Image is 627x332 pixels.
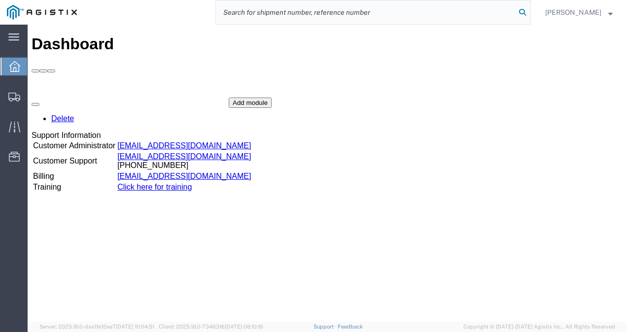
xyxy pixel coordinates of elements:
span: [DATE] 10:04:51 [116,324,154,330]
td: Customer Support [5,127,88,146]
a: [EMAIL_ADDRESS][DOMAIN_NAME] [90,117,223,125]
button: [PERSON_NAME] [545,6,613,18]
iframe: FS Legacy Container [28,25,627,322]
a: Feedback [338,324,363,330]
span: Nathan Seeley [545,7,601,18]
a: [EMAIL_ADDRESS][DOMAIN_NAME] [90,147,223,156]
a: Support [313,324,338,330]
span: Copyright © [DATE]-[DATE] Agistix Inc., All Rights Reserved [463,323,615,331]
span: Client: 2025.18.0-7346316 [159,324,263,330]
img: logo [7,5,77,20]
a: Click here for training [90,158,164,166]
td: Billing [5,147,88,157]
a: [EMAIL_ADDRESS][DOMAIN_NAME] [90,128,223,136]
button: Add module [201,73,244,83]
td: Training [5,158,88,167]
span: [DATE] 08:10:16 [225,324,263,330]
span: Server: 2025.18.0-daa1fe12ee7 [39,324,154,330]
td: [PHONE_NUMBER] [89,127,224,146]
input: Search for shipment number, reference number [216,0,516,24]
